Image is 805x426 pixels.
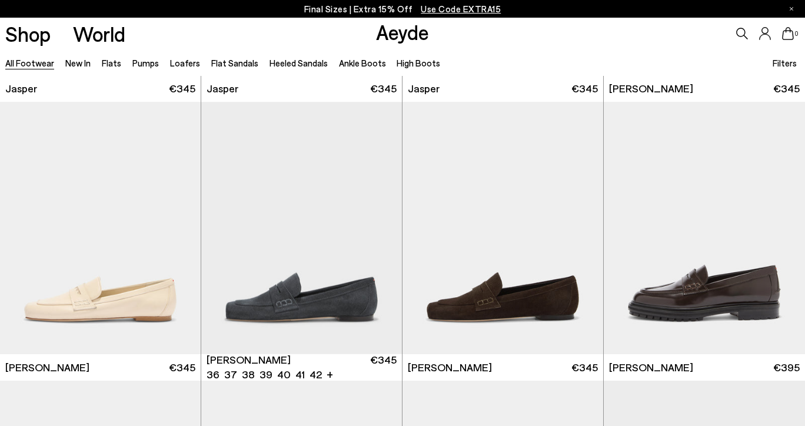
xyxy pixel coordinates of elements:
img: Lana Suede Loafers [201,102,402,354]
a: Loafers [170,58,200,68]
span: €345 [571,81,598,96]
span: Jasper [5,81,37,96]
a: Next slide Previous slide [201,102,402,354]
li: + [327,366,333,382]
span: €345 [571,360,598,375]
span: €395 [773,360,800,375]
a: Ankle Boots [339,58,386,68]
li: 42 [310,367,322,382]
a: [PERSON_NAME] 36 37 38 39 40 41 42 + €345 [201,354,402,381]
a: 0 [782,27,794,40]
span: [PERSON_NAME] [609,81,693,96]
li: 38 [242,367,255,382]
span: [PERSON_NAME] [408,360,492,375]
span: €345 [773,81,800,96]
a: [PERSON_NAME] €395 [604,354,805,381]
span: 0 [794,31,800,37]
span: Navigate to /collections/ss25-final-sizes [421,4,501,14]
img: Leon Loafers [604,102,805,354]
li: 39 [260,367,272,382]
span: [PERSON_NAME] [207,352,291,367]
li: 36 [207,367,219,382]
span: €345 [169,81,195,96]
span: [PERSON_NAME] [609,360,693,375]
span: Jasper [408,81,440,96]
p: Final Sizes | Extra 15% Off [304,2,501,16]
a: [PERSON_NAME] €345 [604,75,805,102]
a: Flats [102,58,121,68]
img: Lana Suede Loafers [402,102,603,354]
a: Pumps [132,58,159,68]
a: Jasper €345 [402,75,603,102]
a: New In [65,58,91,68]
a: Jasper €345 [201,75,402,102]
span: [PERSON_NAME] [5,360,89,375]
span: €345 [169,360,195,375]
ul: variant [207,367,318,382]
li: 40 [277,367,291,382]
div: 1 / 6 [201,102,402,354]
a: Shop [5,24,51,44]
span: Filters [773,58,797,68]
a: Aeyde [376,19,429,44]
li: 41 [295,367,305,382]
span: €345 [370,352,397,382]
a: Flat Sandals [211,58,258,68]
span: Jasper [207,81,238,96]
li: 37 [224,367,237,382]
a: [PERSON_NAME] €345 [402,354,603,381]
a: High Boots [397,58,440,68]
span: €345 [370,81,397,96]
a: Heeled Sandals [270,58,328,68]
a: All Footwear [5,58,54,68]
a: World [73,24,125,44]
